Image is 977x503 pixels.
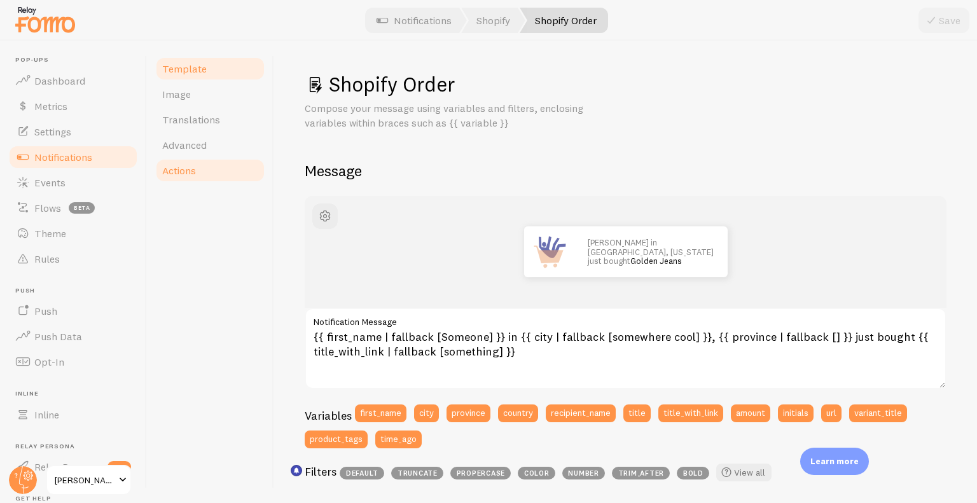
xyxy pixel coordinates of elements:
[8,195,139,221] a: Flows beta
[612,467,670,479] span: trim_after
[677,467,709,479] span: bold
[518,467,555,479] span: color
[15,443,139,451] span: Relay Persona
[107,461,131,472] span: new
[340,467,384,479] span: default
[305,464,336,479] h3: Filters
[375,431,422,448] button: time_ago
[155,107,266,132] a: Translations
[8,349,139,375] a: Opt-In
[34,227,66,240] span: Theme
[355,404,406,422] button: first_name
[69,202,95,214] span: beta
[34,176,66,189] span: Events
[8,402,139,427] a: Inline
[450,467,511,479] span: propercase
[8,119,139,144] a: Settings
[623,404,651,422] button: title
[155,132,266,158] a: Advanced
[8,298,139,324] a: Push
[305,101,610,130] p: Compose your message using variables and filters, enclosing variables within braces such as {{ va...
[291,465,302,476] svg: <p>Use filters like | propercase to change CITY to City in your templates</p>
[15,390,139,398] span: Inline
[155,81,266,107] a: Image
[34,408,59,421] span: Inline
[8,170,139,195] a: Events
[46,465,132,495] a: [PERSON_NAME]
[305,71,946,97] h1: Shopify Order
[546,404,616,422] button: recipient_name
[34,100,67,113] span: Metrics
[8,144,139,170] a: Notifications
[447,404,490,422] button: province
[34,355,64,368] span: Opt-In
[562,467,605,479] span: number
[34,252,60,265] span: Rules
[778,404,814,422] button: initials
[658,404,723,422] button: title_with_link
[524,226,575,277] img: Fomo
[498,404,538,422] button: country
[13,3,77,36] img: fomo-relay-logo-orange.svg
[55,472,115,488] span: [PERSON_NAME]
[15,495,139,503] span: Get Help
[8,454,139,479] a: Relay Persona new
[8,68,139,93] a: Dashboard
[34,202,61,214] span: Flows
[162,88,191,100] span: Image
[305,408,352,423] h3: Variables
[731,404,770,422] button: amount
[8,221,139,246] a: Theme
[305,431,368,448] button: product_tags
[15,56,139,64] span: Pop-ups
[34,305,57,317] span: Push
[162,62,207,75] span: Template
[8,93,139,119] a: Metrics
[800,448,869,475] div: Learn more
[821,404,842,422] button: url
[162,113,220,126] span: Translations
[34,460,100,473] span: Relay Persona
[34,125,71,138] span: Settings
[391,467,443,479] span: truncate
[162,139,207,151] span: Advanced
[810,455,859,467] p: Learn more
[34,74,85,87] span: Dashboard
[155,56,266,81] a: Template
[588,238,715,265] p: [PERSON_NAME] in [GEOGRAPHIC_DATA], [US_STATE] just bought
[630,256,682,266] a: Golden Jeans
[8,246,139,272] a: Rules
[155,158,266,183] a: Actions
[305,308,946,329] label: Notification Message
[162,164,196,177] span: Actions
[849,404,907,422] button: variant_title
[34,151,92,163] span: Notifications
[305,161,946,181] h2: Message
[8,324,139,349] a: Push Data
[716,464,772,481] a: View all
[15,287,139,295] span: Push
[34,330,82,343] span: Push Data
[414,404,439,422] button: city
